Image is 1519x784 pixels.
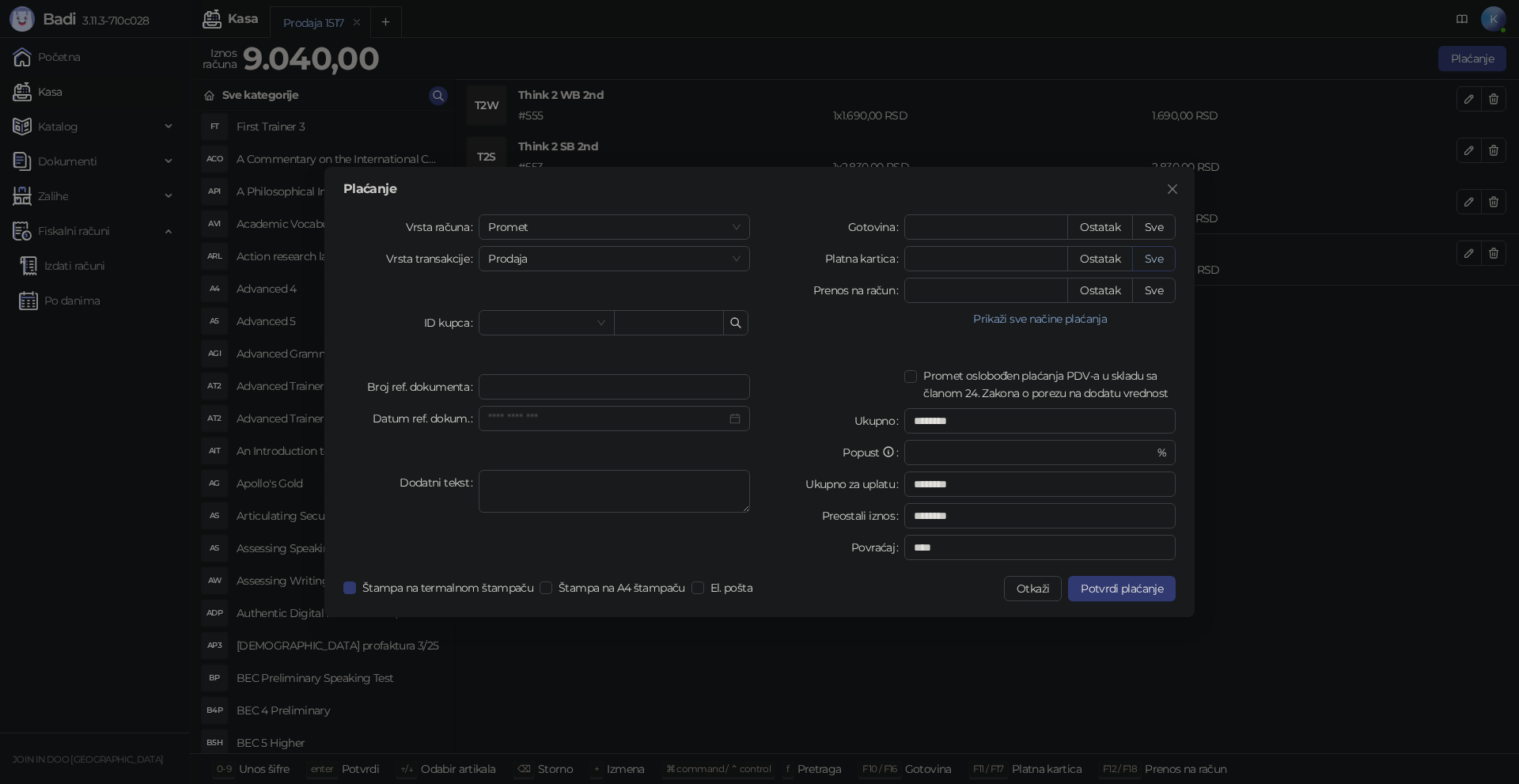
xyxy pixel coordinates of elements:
[825,246,904,271] label: Platna kartica
[843,440,904,465] label: Popust
[406,214,479,240] label: Vrsta računa
[367,374,479,400] label: Broj ref. dokumenta
[805,472,904,497] label: Ukupno za uplatu
[488,215,741,239] span: Promet
[479,470,750,513] textarea: Dodatni tekst
[1081,581,1163,596] span: Potvrdi plaćanje
[1132,278,1176,303] button: Sve
[1132,246,1176,271] button: Sve
[373,406,479,431] label: Datum ref. dokum.
[1166,183,1179,195] span: close
[1067,214,1133,240] button: Ostatak
[552,579,691,597] span: Štampa na A4 štampaču
[386,246,479,271] label: Vrsta transakcije
[851,535,904,560] label: Povraćaj
[1004,576,1062,601] button: Otkaži
[1067,246,1133,271] button: Ostatak
[424,310,479,335] label: ID kupca
[1068,576,1176,601] button: Potvrdi plaćanje
[917,367,1176,402] span: Promet oslobođen plaćanja PDV-a u skladu sa članom 24. Zakona o porezu na dodatu vrednost
[854,408,905,434] label: Ukupno
[356,579,540,597] span: Štampa na termalnom štampaču
[848,214,904,240] label: Gotovina
[400,470,479,495] label: Dodatni tekst
[1132,214,1176,240] button: Sve
[488,247,741,271] span: Prodaja
[813,278,905,303] label: Prenos na račun
[904,309,1176,328] button: Prikaži sve načine plaćanja
[488,410,726,427] input: Datum ref. dokum.
[1160,176,1185,202] button: Close
[1160,183,1185,195] span: Zatvori
[704,579,759,597] span: El. pošta
[479,374,750,400] input: Broj ref. dokumenta
[822,503,905,528] label: Preostali iznos
[1067,278,1133,303] button: Ostatak
[343,183,1176,195] div: Plaćanje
